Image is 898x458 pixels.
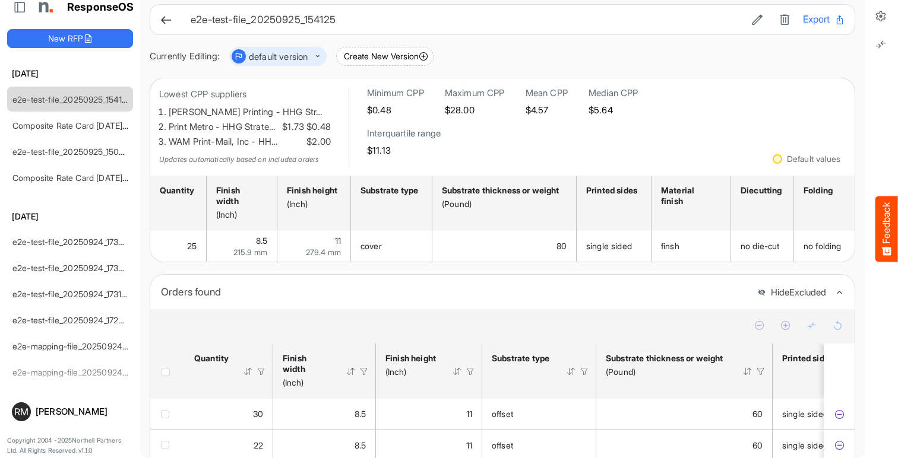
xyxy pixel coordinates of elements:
[12,173,153,183] a: Composite Rate Card [DATE]_smaller
[794,231,856,262] td: no folding is template cell Column Header httpsnorthellcomontologiesmapping-rulesmanufacturinghas...
[773,399,880,430] td: single sided is template cell Column Header httpsnorthellcomontologiesmapping-rulesmanufacturingh...
[194,353,227,364] div: Quantity
[351,231,432,262] td: cover is template cell Column Header httpsnorthellcomontologiesmapping-rulesmaterialhassubstratem...
[385,353,437,364] div: Finish height
[526,87,568,99] h6: Mean CPP
[492,440,513,450] span: offset
[361,185,419,196] div: Substrate type
[335,236,341,246] span: 11
[442,199,563,209] div: (Pound)
[782,440,828,450] span: single sided
[280,120,304,135] span: $1.73
[731,231,794,262] td: no die-cut is template cell Column Header httpsnorthellcomontologiesmapping-rulesmanufacturinghas...
[12,147,134,157] a: e2e-test-file_20250925_150856
[606,367,727,377] div: (Pound)
[7,210,133,223] h6: [DATE]
[12,94,132,104] a: e2e-test-file_20250925_154125
[207,231,277,262] td: 8.5 is template cell Column Header httpsnorthellcomontologiesmapping-rulesmeasurementhasfinishsiz...
[359,366,369,377] div: Filter Icon
[804,185,842,196] div: Folding
[36,407,128,416] div: [PERSON_NAME]
[367,105,424,115] h5: $0.48
[254,440,263,450] span: 22
[159,87,331,102] p: Lowest CPP suppliers
[606,353,727,364] div: Substrate thickness or weight
[233,247,267,257] span: 215.9 mm
[755,366,766,377] div: Filter Icon
[442,185,563,196] div: Substrate thickness or weight
[256,366,267,377] div: Filter Icon
[577,231,652,262] td: single sided is template cell Column Header httpsnorthellcomontologiesmapping-rulesmanufacturingh...
[14,407,29,416] span: RM
[336,47,434,66] button: Create New Version
[652,231,731,262] td: finsh is template cell Column Header httpsnorthellcomontologiesmapping-rulesmanufacturinghassubst...
[355,409,366,419] span: 8.5
[216,209,264,220] div: (Inch)
[150,231,207,262] td: 25 is template cell Column Header httpsnorthellcomontologiesmapping-rulesorderhasquantity
[12,263,134,273] a: e2e-test-file_20250924_173220
[741,185,780,196] div: Diecutting
[466,440,472,450] span: 11
[169,120,331,135] li: Print Metro - HHG Strate…
[782,353,834,364] div: Printed sides
[161,284,748,300] div: Orders found
[273,399,376,430] td: 8.5 is template cell Column Header httpsnorthellcomontologiesmapping-rulesmeasurementhasfinishsiz...
[445,105,505,115] h5: $28.00
[216,185,264,206] div: Finish width
[150,399,185,430] td: checkbox
[67,1,134,14] h1: ResponseOS
[283,353,330,374] div: Finish width
[304,120,331,135] span: $0.48
[191,15,739,25] h6: e2e-test-file_20250925_154125
[256,236,267,246] span: 8.5
[661,185,717,206] div: Material finish
[367,87,424,99] h6: Minimum CPP
[586,241,632,251] span: single sided
[661,241,679,251] span: finsh
[556,241,567,251] span: 80
[589,87,638,99] h6: Median CPP
[283,377,330,388] div: (Inch)
[169,105,331,120] li: [PERSON_NAME] Printing - HHG Str…
[804,241,842,251] span: no folding
[833,440,845,451] button: Exclude
[169,135,331,150] li: WAM Print-Mail, Inc - HH…
[482,399,596,430] td: offset is template cell Column Header httpsnorthellcomontologiesmapping-rulesmaterialhassubstrate...
[432,231,577,262] td: 80 is template cell Column Header httpsnorthellcomontologiesmapping-rulesmaterialhasmaterialthick...
[7,67,133,80] h6: [DATE]
[12,315,131,325] a: e2e-test-file_20250924_172913
[287,185,337,196] div: Finish height
[277,231,351,262] td: 11 is template cell Column Header httpsnorthellcomontologiesmapping-rulesmeasurementhasfinishsize...
[875,196,898,262] button: Feedback
[12,341,152,351] a: e2e-mapping-file_20250924_172830
[304,135,331,150] span: $2.00
[748,12,766,27] button: Edit
[782,409,828,419] span: single sided
[752,409,763,419] span: 60
[596,399,773,430] td: 60 is template cell Column Header httpsnorthellcomontologiesmapping-rulesmaterialhasmaterialthick...
[586,185,638,196] div: Printed sides
[185,399,273,430] td: 30 is template cell Column Header httpsnorthellcomontologiesmapping-rulesorderhasquantity
[306,247,341,257] span: 279.4 mm
[12,237,134,247] a: e2e-test-file_20250924_173550
[589,105,638,115] h5: $5.64
[7,435,133,456] p: Copyright 2004 - 2025 Northell Partners Ltd. All Rights Reserved. v 1.1.0
[159,155,319,164] em: Updates automatically based on included orders
[361,241,382,251] span: cover
[287,199,337,209] div: (Inch)
[253,409,263,419] span: 30
[757,288,826,298] button: HideExcluded
[465,366,476,377] div: Filter Icon
[526,105,568,115] h5: $4.57
[445,87,505,99] h6: Maximum CPP
[579,366,590,377] div: Filter Icon
[367,128,441,139] h6: Interquartile range
[367,145,441,155] h5: $11.13
[385,367,437,377] div: (Inch)
[12,120,153,131] a: Composite Rate Card [DATE]_smaller
[787,155,840,163] div: Default values
[12,289,131,299] a: e2e-test-file_20250924_173139
[187,241,197,251] span: 25
[150,343,185,399] th: Header checkbox
[741,241,780,251] span: no die-cut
